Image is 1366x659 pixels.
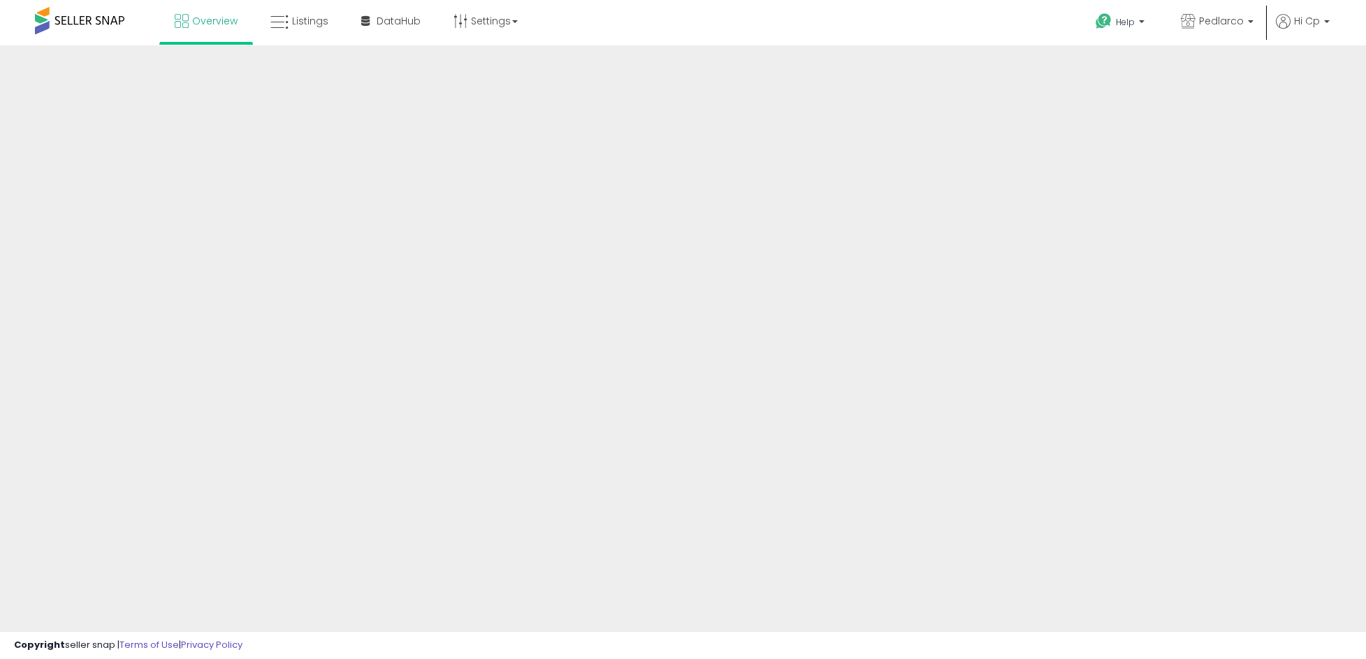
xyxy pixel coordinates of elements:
[377,14,421,28] span: DataHub
[1294,14,1320,28] span: Hi Cp
[192,14,238,28] span: Overview
[1084,2,1158,45] a: Help
[1116,16,1135,28] span: Help
[292,14,328,28] span: Listings
[1276,14,1330,45] a: Hi Cp
[1095,13,1112,30] i: Get Help
[1199,14,1244,28] span: Pedlarco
